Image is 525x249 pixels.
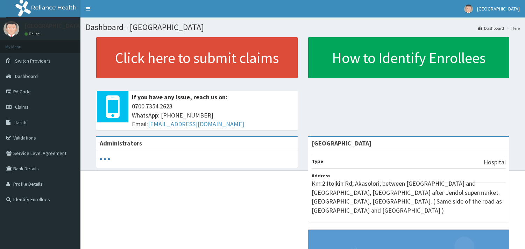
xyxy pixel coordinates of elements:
b: Administrators [100,139,142,147]
a: How to Identify Enrollees [308,37,510,78]
p: [GEOGRAPHIC_DATA] [24,23,82,29]
a: Online [24,31,41,36]
span: 0700 7354 2623 WhatsApp: [PHONE_NUMBER] Email: [132,102,294,129]
p: Km 2 Itoikin Rd, Akasolori, between [GEOGRAPHIC_DATA] and [GEOGRAPHIC_DATA], [GEOGRAPHIC_DATA] af... [312,179,506,215]
svg: audio-loading [100,154,110,164]
span: Dashboard [15,73,38,79]
b: If you have any issue, reach us on: [132,93,227,101]
li: Here [505,25,520,31]
span: Switch Providers [15,58,51,64]
b: Address [312,172,331,179]
p: Hospital [484,158,506,167]
img: User Image [3,21,19,37]
b: Type [312,158,323,164]
strong: [GEOGRAPHIC_DATA] [312,139,371,147]
span: Claims [15,104,29,110]
img: User Image [464,5,473,13]
span: Tariffs [15,119,28,126]
span: [GEOGRAPHIC_DATA] [477,6,520,12]
a: [EMAIL_ADDRESS][DOMAIN_NAME] [148,120,244,128]
h1: Dashboard - [GEOGRAPHIC_DATA] [86,23,520,32]
a: Dashboard [478,25,504,31]
a: Click here to submit claims [96,37,298,78]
